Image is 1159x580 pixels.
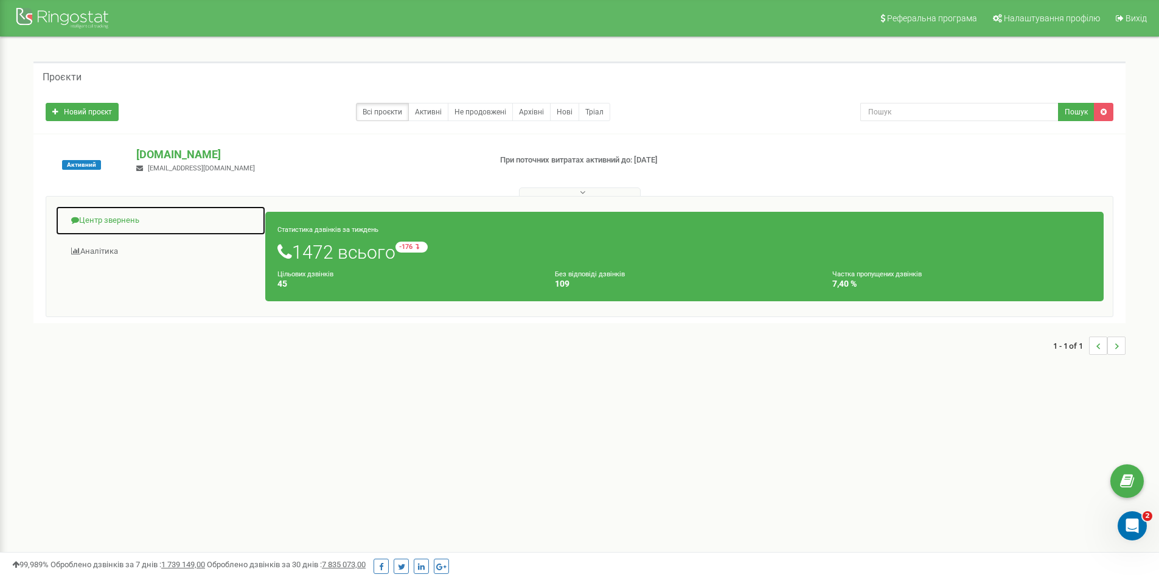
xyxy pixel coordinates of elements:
[1004,13,1100,23] span: Налаштування профілю
[277,226,378,234] small: Статистика дзвінків за тиждень
[555,279,814,288] h4: 109
[408,103,448,121] a: Активні
[832,279,1091,288] h4: 7,40 %
[161,560,205,569] u: 1 739 149,00
[322,560,366,569] u: 7 835 073,00
[1053,337,1089,355] span: 1 - 1 of 1
[46,103,119,121] a: Новий проєкт
[500,155,753,166] p: При поточних витратах активний до: [DATE]
[395,242,428,253] small: -176
[512,103,551,121] a: Архівні
[43,72,82,83] h5: Проєкти
[277,242,1091,262] h1: 1472 всього
[356,103,409,121] a: Всі проєкти
[832,270,922,278] small: Частка пропущених дзвінків
[579,103,610,121] a: Тріал
[55,206,266,236] a: Центр звернень
[1053,324,1126,367] nav: ...
[887,13,977,23] span: Реферальна програма
[1143,511,1152,521] span: 2
[277,270,333,278] small: Цільових дзвінків
[12,560,49,569] span: 99,989%
[555,270,625,278] small: Без відповіді дзвінків
[136,147,480,162] p: [DOMAIN_NAME]
[1118,511,1147,540] iframe: Intercom live chat
[1058,103,1095,121] button: Пошук
[277,279,537,288] h4: 45
[1126,13,1147,23] span: Вихід
[448,103,513,121] a: Не продовжені
[62,160,101,170] span: Активний
[860,103,1059,121] input: Пошук
[55,237,266,267] a: Аналiтика
[148,164,255,172] span: [EMAIL_ADDRESS][DOMAIN_NAME]
[50,560,205,569] span: Оброблено дзвінків за 7 днів :
[207,560,366,569] span: Оброблено дзвінків за 30 днів :
[550,103,579,121] a: Нові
